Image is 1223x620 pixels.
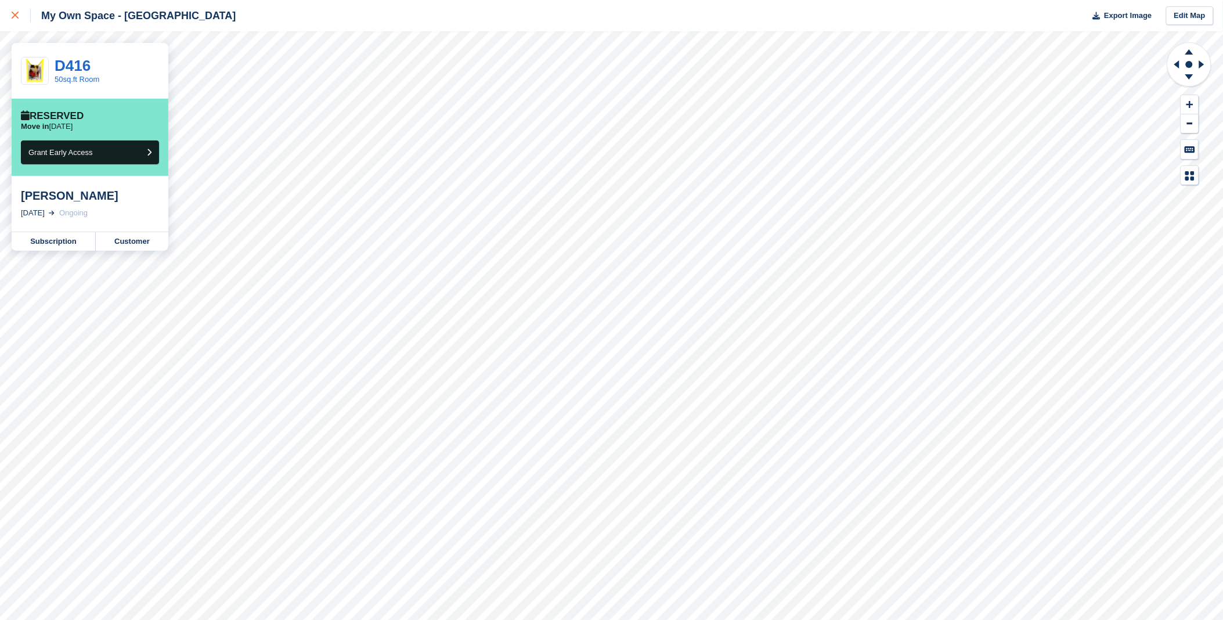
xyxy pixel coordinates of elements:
img: 50sqft-front-3.png [21,57,48,84]
button: Map Legend [1181,166,1199,185]
button: Keyboard Shortcuts [1181,140,1199,159]
span: Export Image [1104,10,1152,21]
a: 50sq.ft Room [55,75,99,84]
img: arrow-right-light-icn-cde0832a797a2874e46488d9cf13f60e5c3a73dbe684e267c42b8395dfbc2abf.svg [49,211,55,215]
button: Zoom In [1181,95,1199,114]
span: Move in [21,122,49,131]
button: Grant Early Access [21,140,159,164]
button: Export Image [1086,6,1152,26]
div: [PERSON_NAME] [21,189,159,203]
div: [DATE] [21,207,45,219]
p: [DATE] [21,122,73,131]
div: My Own Space - [GEOGRAPHIC_DATA] [31,9,236,23]
a: Edit Map [1166,6,1214,26]
button: Zoom Out [1181,114,1199,134]
a: D416 [55,57,91,74]
a: Customer [96,232,168,251]
div: Reserved [21,110,84,122]
a: Subscription [12,232,96,251]
span: Grant Early Access [28,148,93,157]
div: Ongoing [59,207,88,219]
